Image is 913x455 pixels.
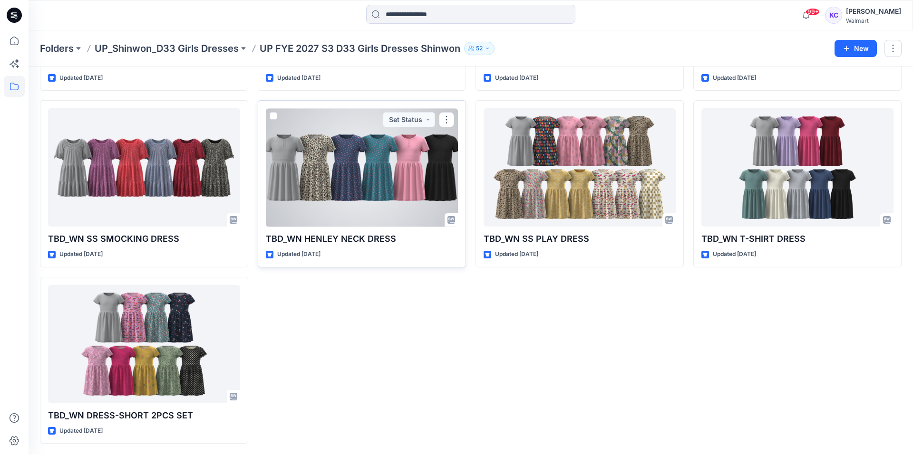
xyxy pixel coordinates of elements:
[806,8,820,16] span: 99+
[59,73,103,83] p: Updated [DATE]
[835,40,877,57] button: New
[48,232,240,246] p: TBD_WN SS SMOCKING DRESS
[266,232,458,246] p: TBD_WN HENLEY NECK DRESS
[846,6,901,17] div: [PERSON_NAME]
[59,249,103,259] p: Updated [DATE]
[48,409,240,422] p: TBD_WN DRESS-SHORT 2PCS SET
[825,7,842,24] div: KC
[40,42,74,55] a: Folders
[95,42,239,55] a: UP_Shinwon_D33 Girls Dresses
[464,42,495,55] button: 52
[495,249,538,259] p: Updated [DATE]
[48,108,240,227] a: TBD_WN SS SMOCKING DRESS
[476,43,483,54] p: 52
[713,249,756,259] p: Updated [DATE]
[701,232,894,246] p: TBD_WN T-SHIRT DRESS
[484,108,676,227] a: TBD_WN SS PLAY DRESS
[277,73,321,83] p: Updated [DATE]
[260,42,460,55] p: UP FYE 2027 S3 D33 Girls Dresses Shinwon
[48,285,240,403] a: TBD_WN DRESS-SHORT 2PCS SET
[277,249,321,259] p: Updated [DATE]
[846,17,901,24] div: Walmart
[713,73,756,83] p: Updated [DATE]
[484,232,676,246] p: TBD_WN SS PLAY DRESS
[495,73,538,83] p: Updated [DATE]
[59,426,103,436] p: Updated [DATE]
[701,108,894,227] a: TBD_WN T-SHIRT DRESS
[266,108,458,227] a: TBD_WN HENLEY NECK DRESS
